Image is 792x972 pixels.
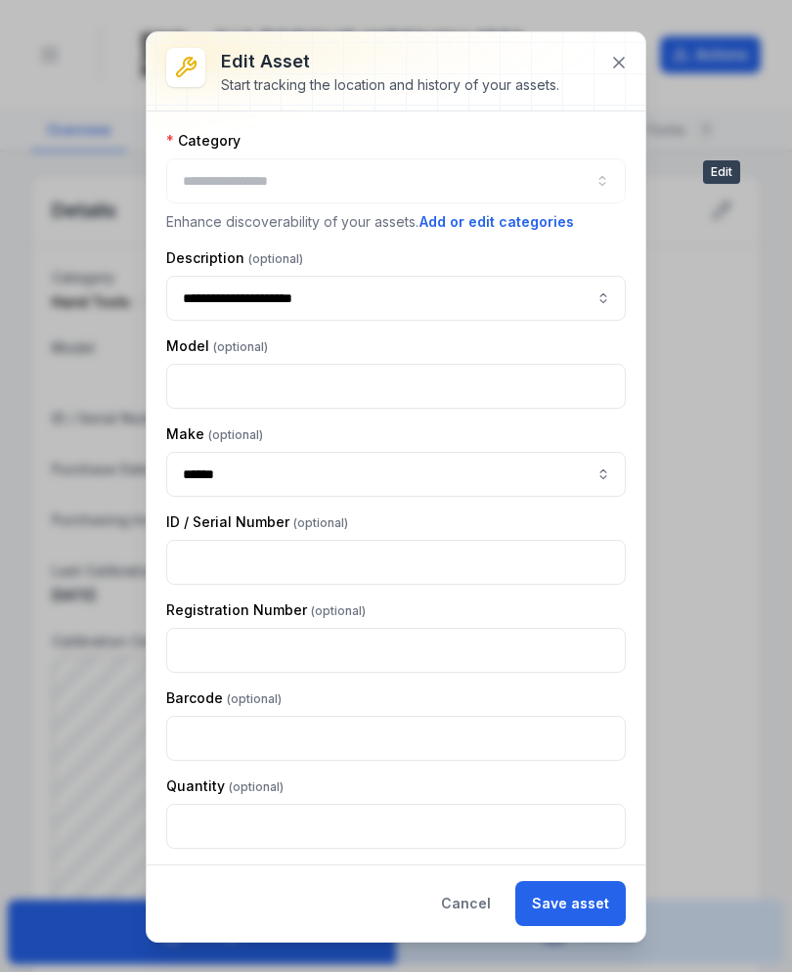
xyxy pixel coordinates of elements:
label: Make [166,424,263,444]
label: Barcode [166,688,282,708]
button: Add or edit categories [418,211,575,233]
label: Model [166,336,268,356]
p: Enhance discoverability of your assets. [166,211,626,233]
label: ID / Serial Number [166,512,348,532]
span: Edit [703,160,740,184]
h3: Edit asset [221,48,559,75]
label: Quantity [166,776,284,796]
button: Save asset [515,881,626,926]
label: Description [166,248,303,268]
label: Registration Number [166,600,366,620]
button: Cancel [424,881,507,926]
div: Start tracking the location and history of your assets. [221,75,559,95]
label: Category [166,131,241,151]
input: asset-edit:cf[ca1b6296-9635-4ae3-ae60-00faad6de89d]-label [166,452,626,497]
input: asset-edit:description-label [166,276,626,321]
